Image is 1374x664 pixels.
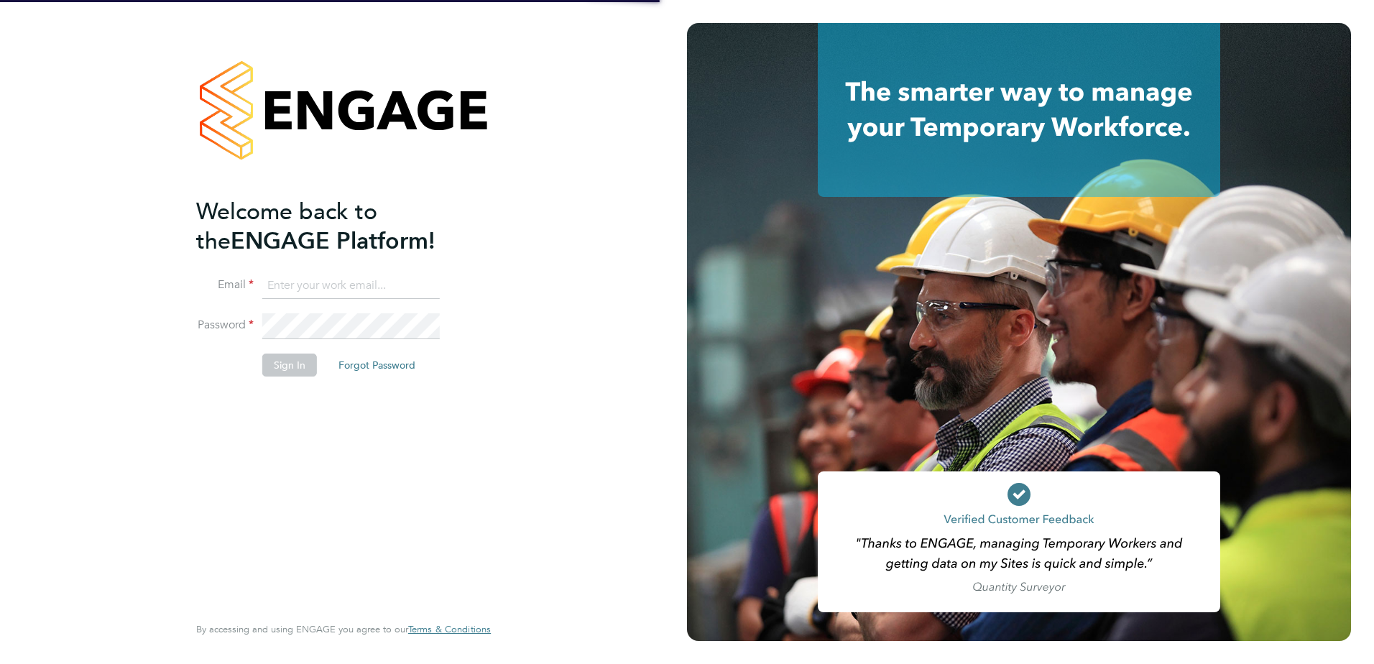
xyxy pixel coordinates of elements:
[196,277,254,292] label: Email
[262,273,440,299] input: Enter your work email...
[196,318,254,333] label: Password
[196,623,491,635] span: By accessing and using ENGAGE you agree to our
[262,354,317,377] button: Sign In
[196,197,476,256] h2: ENGAGE Platform!
[327,354,427,377] button: Forgot Password
[408,623,491,635] span: Terms & Conditions
[408,624,491,635] a: Terms & Conditions
[196,198,377,255] span: Welcome back to the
